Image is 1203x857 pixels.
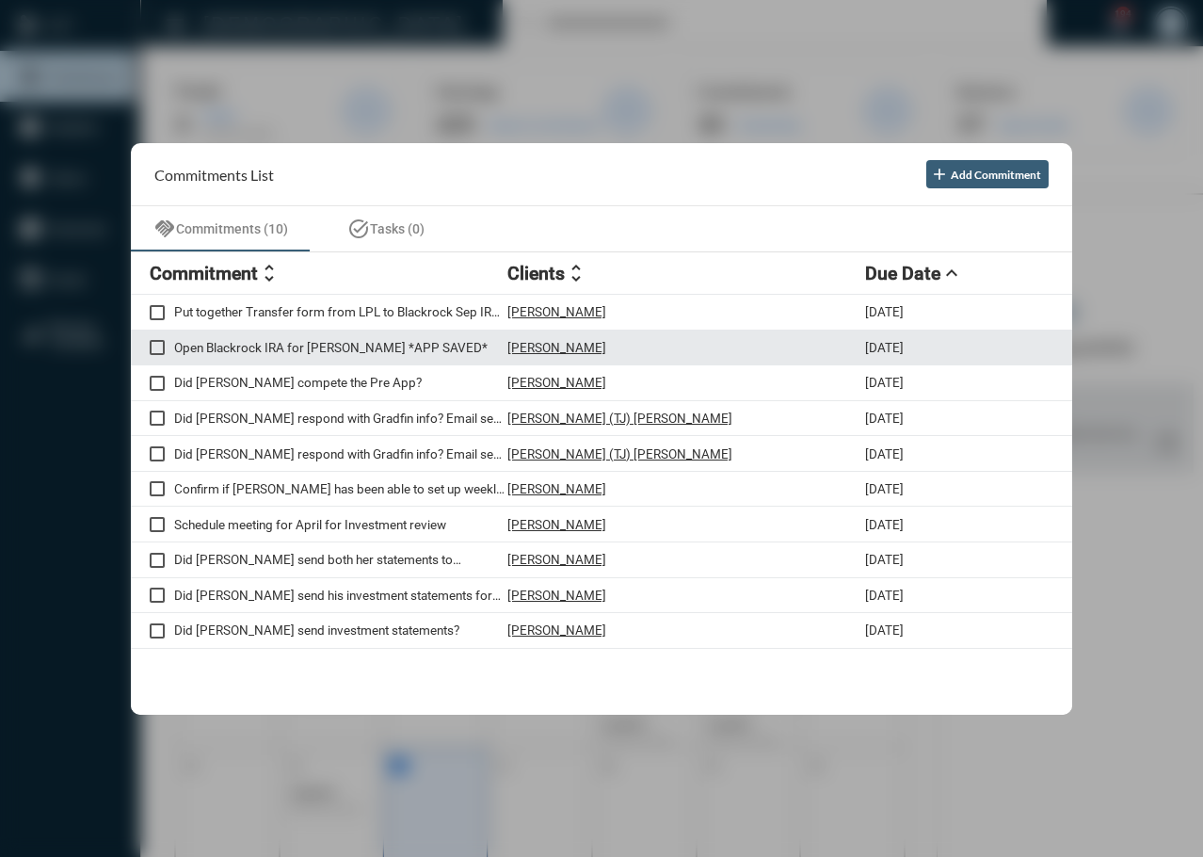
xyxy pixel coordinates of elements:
[565,262,587,284] mat-icon: unfold_more
[926,160,1049,188] button: Add Commitment
[865,339,904,354] p: [DATE]
[507,445,732,461] p: [PERSON_NAME] (TJ) [PERSON_NAME]
[865,445,904,461] p: [DATE]
[507,339,606,354] p: [PERSON_NAME]
[174,304,507,319] p: Put together Transfer form from LPL to Blackrock Sep IRA when receive statement.
[154,165,274,183] h2: Commitments List
[174,481,507,496] p: Confirm if [PERSON_NAME] has been able to set up weekly investments to her IRA. If not, start the...
[507,623,606,638] p: [PERSON_NAME]
[940,262,963,284] mat-icon: expand_less
[507,375,606,390] p: [PERSON_NAME]
[507,304,606,319] p: [PERSON_NAME]
[865,304,904,319] p: [DATE]
[507,262,565,283] h2: Clients
[174,375,507,390] p: Did [PERSON_NAME] compete the Pre App?
[865,623,904,638] p: [DATE]
[865,516,904,531] p: [DATE]
[370,221,425,236] span: Tasks (0)
[174,411,507,426] p: Did [PERSON_NAME] respond with Gradfin info? Email sent 4/21
[930,165,949,184] mat-icon: add
[507,481,606,496] p: [PERSON_NAME]
[865,375,904,390] p: [DATE]
[258,262,281,284] mat-icon: unfold_more
[507,516,606,531] p: [PERSON_NAME]
[174,445,507,461] p: Did [PERSON_NAME] respond with Gradfin info? Email sent 4/21
[174,516,507,531] p: Schedule meeting for April for Investment review
[865,587,904,602] p: [DATE]
[174,339,507,354] p: Open Blackrock IRA for [PERSON_NAME] *APP SAVED*
[865,552,904,567] p: [DATE]
[150,262,258,283] h2: Commitment
[507,587,606,602] p: [PERSON_NAME]
[174,623,507,638] p: Did [PERSON_NAME] send investment statements?
[176,221,288,236] span: Commitments (10)
[507,552,606,567] p: [PERSON_NAME]
[865,411,904,426] p: [DATE]
[507,411,732,426] p: [PERSON_NAME] (TJ) [PERSON_NAME]
[174,552,507,567] p: Did [PERSON_NAME] send both her statements to complete the RCT and transfer forms? SEE NOTES
[865,481,904,496] p: [DATE]
[347,218,370,240] mat-icon: task_alt
[153,218,176,240] mat-icon: handshake
[865,262,940,283] h2: Due Date
[174,587,507,602] p: Did [PERSON_NAME] send his investment statements for review?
